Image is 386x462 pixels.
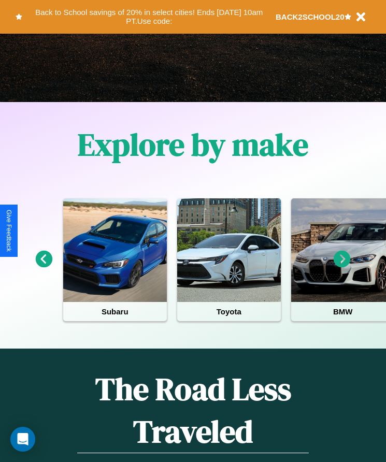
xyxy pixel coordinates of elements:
b: BACK2SCHOOL20 [276,12,345,21]
div: Open Intercom Messenger [10,427,35,452]
h1: Explore by make [78,123,308,166]
h1: The Road Less Traveled [77,368,309,453]
h4: Toyota [177,302,281,321]
div: Give Feedback [5,210,12,252]
button: Back to School savings of 20% in select cities! Ends [DATE] 10am PT.Use code: [22,5,276,28]
h4: Subaru [63,302,167,321]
